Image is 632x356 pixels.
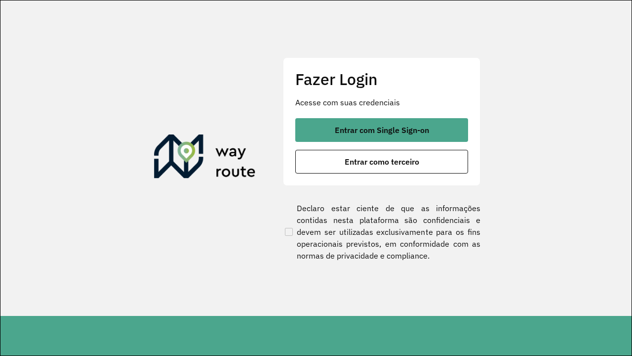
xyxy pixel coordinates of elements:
button: button [295,118,468,142]
label: Declaro estar ciente de que as informações contidas nesta plataforma são confidenciais e devem se... [283,202,480,262]
p: Acesse com suas credenciais [295,96,468,108]
h2: Fazer Login [295,70,468,89]
img: Roteirizador AmbevTech [154,134,256,182]
button: button [295,150,468,174]
span: Entrar com Single Sign-on [335,126,429,134]
span: Entrar como terceiro [345,158,419,166]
